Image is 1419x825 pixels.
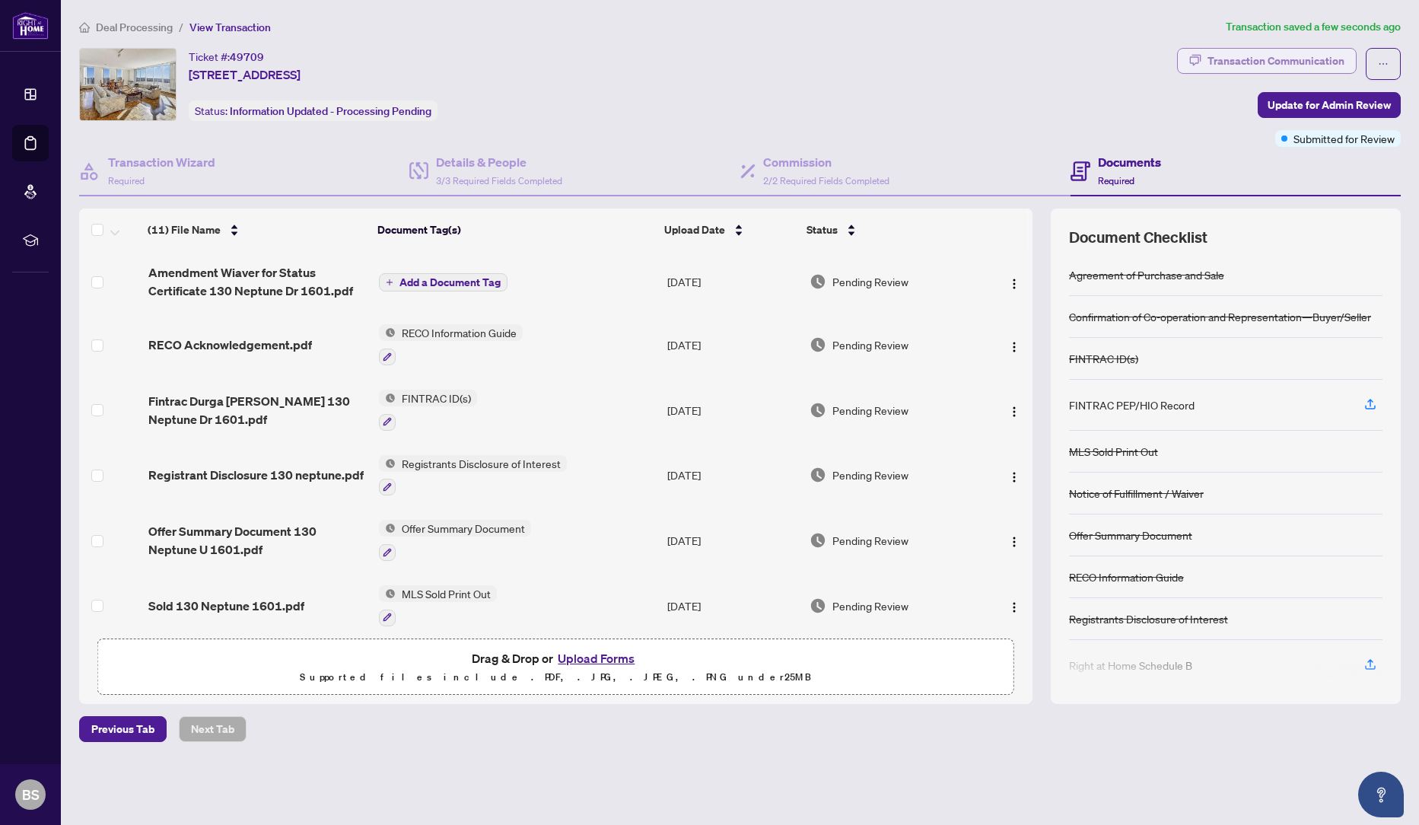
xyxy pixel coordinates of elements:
[832,597,908,614] span: Pending Review
[664,221,725,238] span: Upload Date
[1226,18,1401,36] article: Transaction saved a few seconds ago
[148,522,367,559] span: Offer Summary Document 130 Neptune U 1601.pdf
[1069,443,1158,460] div: MLS Sold Print Out
[1098,175,1134,186] span: Required
[1002,594,1026,618] button: Logo
[189,21,271,34] span: View Transaction
[379,585,497,626] button: Status IconMLS Sold Print Out
[1002,398,1026,422] button: Logo
[661,508,803,573] td: [DATE]
[1207,49,1344,73] div: Transaction Communication
[1069,485,1204,502] div: Notice of Fulfillment / Waiver
[810,532,826,549] img: Document Status
[1008,278,1020,290] img: Logo
[148,392,367,428] span: Fintrac Durga [PERSON_NAME] 130 Neptune Dr 1601.pdf
[22,784,40,805] span: BS
[1098,153,1161,171] h4: Documents
[1378,59,1389,69] span: ellipsis
[396,455,567,472] span: Registrants Disclosure of Interest
[379,324,396,341] img: Status Icon
[379,585,396,602] img: Status Icon
[108,175,145,186] span: Required
[379,455,567,496] button: Status IconRegistrants Disclosure of Interest
[1069,610,1228,627] div: Registrants Disclosure of Interest
[661,312,803,377] td: [DATE]
[79,716,167,742] button: Previous Tab
[386,279,393,286] span: plus
[379,324,523,365] button: Status IconRECO Information Guide
[396,585,497,602] span: MLS Sold Print Out
[189,65,301,84] span: [STREET_ADDRESS]
[379,520,531,561] button: Status IconOffer Summary Document
[810,467,826,483] img: Document Status
[661,443,803,508] td: [DATE]
[436,153,562,171] h4: Details & People
[12,11,49,40] img: logo
[396,324,523,341] span: RECO Information Guide
[661,377,803,443] td: [DATE]
[91,717,154,741] span: Previous Tab
[1258,92,1401,118] button: Update for Admin Review
[230,104,431,118] span: Information Updated - Processing Pending
[661,573,803,639] td: [DATE]
[800,209,978,251] th: Status
[472,648,639,668] span: Drag & Drop or
[230,50,264,64] span: 49709
[148,466,364,484] span: Registrant Disclosure 130 neptune.pdf
[399,277,501,288] span: Add a Document Tag
[832,532,908,549] span: Pending Review
[379,272,507,292] button: Add a Document Tag
[832,467,908,483] span: Pending Review
[763,175,889,186] span: 2/2 Required Fields Completed
[832,273,908,290] span: Pending Review
[807,221,838,238] span: Status
[436,175,562,186] span: 3/3 Required Fields Completed
[1002,269,1026,294] button: Logo
[810,402,826,419] img: Document Status
[79,22,90,33] span: home
[148,597,304,615] span: Sold 130 Neptune 1601.pdf
[142,209,371,251] th: (11) File Name
[396,390,477,406] span: FINTRAC ID(s)
[379,520,396,537] img: Status Icon
[148,336,312,354] span: RECO Acknowledgement.pdf
[553,648,639,668] button: Upload Forms
[1069,657,1192,674] div: Right at Home Schedule B
[96,21,173,34] span: Deal Processing
[658,209,800,251] th: Upload Date
[1069,227,1207,248] span: Document Checklist
[371,209,658,251] th: Document Tag(s)
[1069,397,1195,413] div: FINTRAC PEP/HIO Record
[1002,463,1026,487] button: Logo
[80,49,176,120] img: IMG-C12046344_1.jpg
[763,153,889,171] h4: Commission
[810,273,826,290] img: Document Status
[1069,527,1192,543] div: Offer Summary Document
[379,455,396,472] img: Status Icon
[1069,350,1138,367] div: FINTRAC ID(s)
[108,153,215,171] h4: Transaction Wizard
[148,263,367,300] span: Amendment Wiaver for Status Certificate 130 Neptune Dr 1601.pdf
[179,716,247,742] button: Next Tab
[1008,406,1020,418] img: Logo
[189,48,264,65] div: Ticket #:
[1008,536,1020,548] img: Logo
[1002,333,1026,357] button: Logo
[810,336,826,353] img: Document Status
[1002,528,1026,553] button: Logo
[379,390,396,406] img: Status Icon
[1069,266,1224,283] div: Agreement of Purchase and Sale
[379,390,477,431] button: Status IconFINTRAC ID(s)
[1177,48,1357,74] button: Transaction Communication
[1008,471,1020,483] img: Logo
[1008,341,1020,353] img: Logo
[832,402,908,419] span: Pending Review
[189,100,437,121] div: Status:
[1268,93,1391,117] span: Update for Admin Review
[1069,308,1371,325] div: Confirmation of Co-operation and Representation—Buyer/Seller
[396,520,531,537] span: Offer Summary Document
[379,273,507,291] button: Add a Document Tag
[1069,569,1184,585] div: RECO Information Guide
[1358,772,1404,817] button: Open asap
[179,18,183,36] li: /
